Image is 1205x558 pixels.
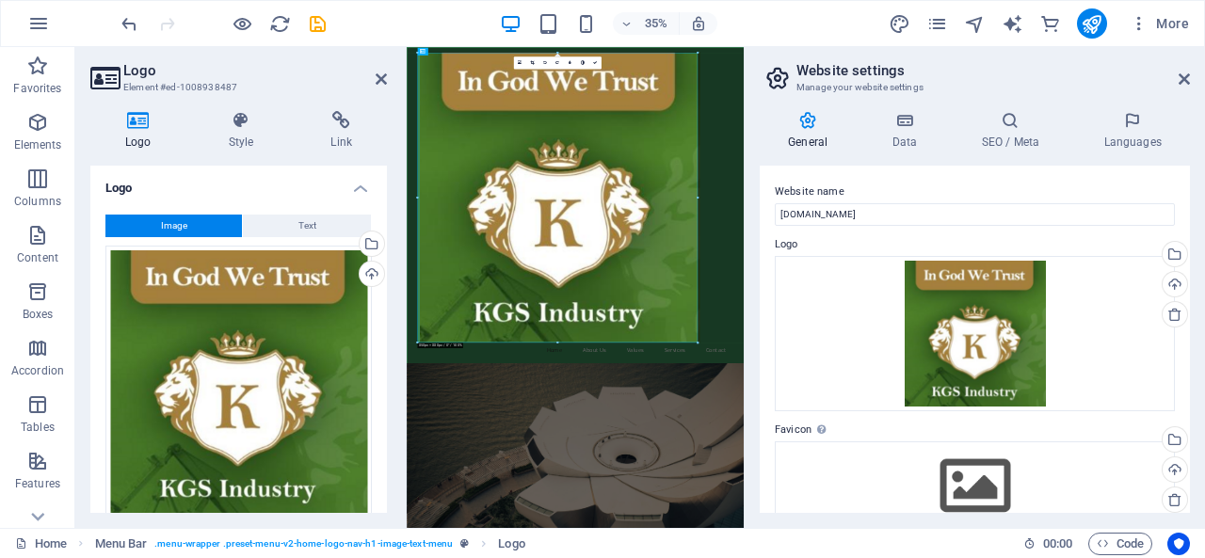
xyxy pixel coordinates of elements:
a: Rotate left 90° [538,56,551,69]
h4: Logo [90,111,194,151]
h4: General [760,111,863,151]
p: Accordion [11,363,64,378]
i: Commerce [1039,13,1061,35]
a: Blur [563,56,575,69]
button: undo [118,12,140,35]
a: Select files from the file manager, stock photos, or upload file(s) [513,56,525,69]
p: Features [15,476,60,491]
button: publish [1077,8,1107,39]
a: Click to cancel selection. Double-click to open Pages [15,533,67,555]
button: pages [926,12,949,35]
i: Save (Ctrl+S) [307,13,329,35]
h4: Logo [90,166,387,199]
p: Columns [14,194,61,209]
p: Favorites [13,81,61,96]
span: Click to select. Double-click to edit [95,533,148,555]
h4: Languages [1075,111,1190,151]
label: Website name [775,181,1175,203]
button: More [1122,8,1197,39]
button: Usercentrics [1167,533,1190,555]
input: Name... [775,203,1175,226]
p: Elements [14,137,62,152]
p: Tables [21,420,55,435]
h4: Data [863,111,953,151]
span: . menu-wrapper .preset-menu-v2-home-logo-nav-h1-image-text-menu [154,533,453,555]
span: More [1130,14,1189,33]
i: Undo: Website logo changed (Ctrl+Z) [119,13,140,35]
i: Design (Ctrl+Alt+Y) [889,13,910,35]
i: Navigator [964,13,986,35]
h6: Session time [1023,533,1073,555]
i: On resize automatically adjust zoom level to fit chosen device. [690,15,707,32]
h3: Manage your website settings [796,79,1152,96]
label: Logo [775,233,1175,256]
button: 35% [613,12,680,35]
p: Content [17,250,58,265]
button: Click here to leave preview mode and continue editing [231,12,253,35]
a: Rotate right 90° [551,56,563,69]
span: Code [1097,533,1144,555]
h4: SEO / Meta [953,111,1075,151]
button: text_generator [1002,12,1024,35]
span: Click to select. Double-click to edit [498,533,524,555]
i: Reload page [269,13,291,35]
nav: breadcrumb [95,533,525,555]
span: Text [298,215,316,237]
button: Code [1088,533,1152,555]
span: Image [161,215,187,237]
i: Publish [1081,13,1102,35]
span: : [1056,536,1059,550]
button: Image [105,215,242,237]
p: Boxes [23,307,54,322]
button: save [306,12,329,35]
i: AI Writer [1002,13,1023,35]
button: design [889,12,911,35]
button: navigator [964,12,987,35]
button: reload [268,12,291,35]
label: Favicon [775,419,1175,441]
h4: Link [296,111,387,151]
h2: Logo [123,62,387,79]
div: Select files from the file manager, stock photos, or upload file(s) [775,441,1175,530]
button: commerce [1039,12,1062,35]
i: Pages (Ctrl+Alt+S) [926,13,948,35]
h3: Element #ed-1008938487 [123,79,349,96]
div: Screenshot2024-12-23132552-ZMGoFJodr3WcFXovPGkW6g.png [105,246,372,521]
button: Text [243,215,371,237]
i: This element is a customizable preset [460,538,469,549]
a: Crop mode [526,56,538,69]
span: 00 00 [1043,533,1072,555]
a: Greyscale [576,56,588,69]
h4: Style [194,111,297,151]
h6: 35% [641,12,671,35]
a: Confirm ( Ctrl ⏎ ) [588,56,601,69]
div: Screenshot2024-12-23132552-ZMGoFJodr3WcFXovPGkW6g.png [775,256,1175,412]
h2: Website settings [796,62,1190,79]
